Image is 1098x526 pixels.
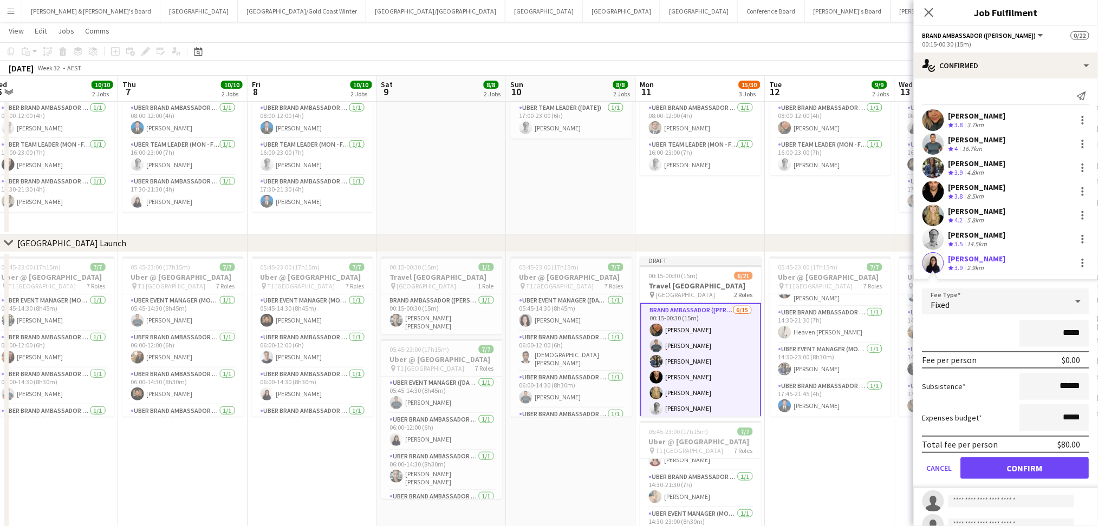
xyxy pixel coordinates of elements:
span: 3.5 [955,240,963,248]
div: [PERSON_NAME] [948,254,1006,264]
h3: Job Fulfilment [914,5,1098,19]
button: [PERSON_NAME]'s Board [805,1,891,22]
div: 8.5km [965,192,986,201]
span: 3.8 [955,192,963,200]
span: 3.9 [955,264,963,272]
button: Conference Board [738,1,805,22]
span: 0/22 [1071,31,1089,40]
span: Comms [85,26,109,36]
span: Edit [35,26,47,36]
div: 00:15-00:30 (15m) [922,40,1089,48]
span: Brand Ambassador (Mon - Fri) [922,31,1036,40]
span: 3.9 [955,168,963,176]
div: 5.8km [965,216,986,225]
div: [PERSON_NAME] [948,111,1006,121]
div: [PERSON_NAME] [948,206,1006,216]
a: View [4,24,28,38]
div: 3.7km [965,121,986,130]
button: [GEOGRAPHIC_DATA]/[GEOGRAPHIC_DATA] [366,1,505,22]
label: Expenses budget [922,413,983,423]
div: [PERSON_NAME] [948,135,1006,144]
button: [GEOGRAPHIC_DATA] [660,1,738,22]
span: 4 [955,144,958,153]
div: 14.5km [965,240,990,249]
button: [GEOGRAPHIC_DATA] [583,1,660,22]
div: 16.7km [960,144,985,154]
app-card-role: UBER Brand Ambassador ([DATE])1/106:00-14:30 (8h30m)[PERSON_NAME] [PERSON_NAME] [381,450,503,490]
button: Brand Ambassador ([PERSON_NAME]) [922,31,1045,40]
button: [GEOGRAPHIC_DATA] [160,1,238,22]
app-card-role: UBER Brand Ambassador ([PERSON_NAME])1/114:30-21:30 (7h)[PERSON_NAME] [640,471,762,508]
span: Fixed [931,299,950,310]
span: Jobs [58,26,74,36]
div: Confirmed [914,52,1098,78]
a: Comms [81,24,114,38]
button: [GEOGRAPHIC_DATA] [505,1,583,22]
span: View [9,26,24,36]
button: [PERSON_NAME] & [PERSON_NAME]'s Board [22,1,160,22]
button: Cancel [922,457,957,479]
div: 4.8km [965,168,986,177]
div: $0.00 [1062,354,1081,365]
div: [PERSON_NAME] [948,230,1006,240]
div: [DATE] [9,63,34,74]
div: Total fee per person [922,439,998,450]
div: Fee per person [922,354,977,365]
a: Jobs [54,24,79,38]
span: Week 32 [36,64,63,72]
button: [GEOGRAPHIC_DATA]/Gold Coast Winter [238,1,366,22]
div: $80.00 [1058,439,1081,450]
a: Edit [30,24,51,38]
label: Subsistence [922,382,966,391]
div: 2.9km [965,264,986,273]
div: AEST [67,64,81,72]
span: 4.2 [955,216,963,224]
div: [PERSON_NAME] [948,159,1006,168]
span: 3.8 [955,121,963,129]
button: [PERSON_NAME] & [PERSON_NAME]'s Board [891,1,1029,22]
div: [PERSON_NAME] [948,182,1006,192]
button: Confirm [961,457,1089,479]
